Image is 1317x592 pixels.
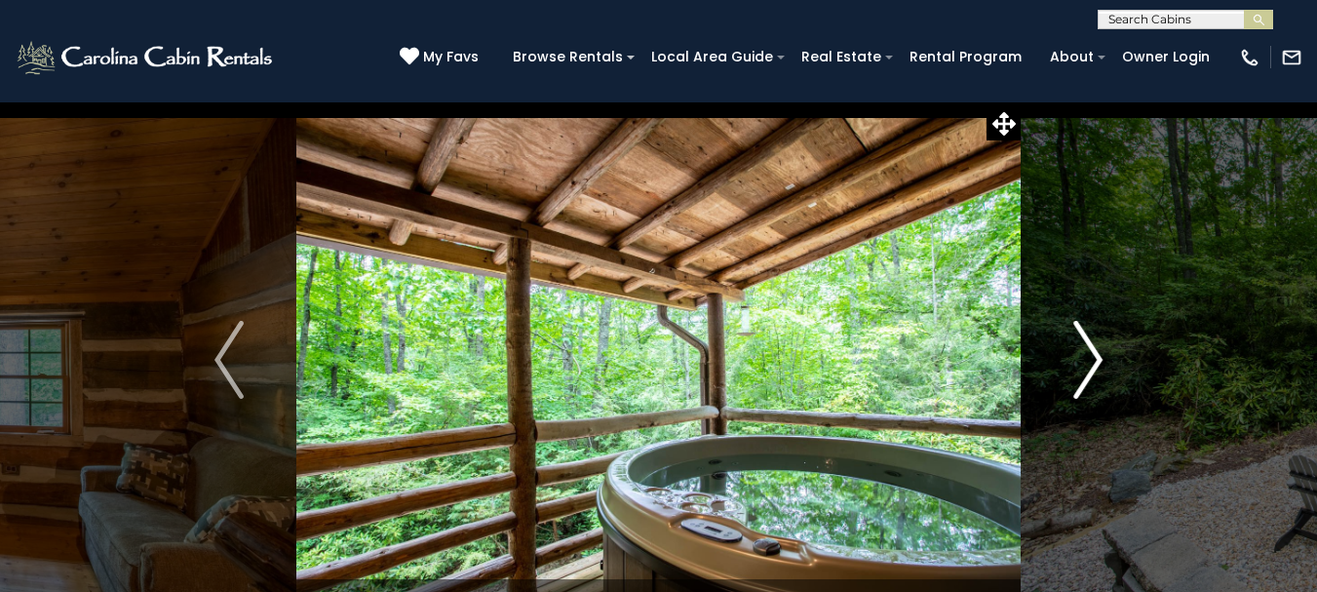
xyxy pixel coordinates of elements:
[1239,47,1260,68] img: phone-regular-white.png
[1281,47,1302,68] img: mail-regular-white.png
[641,42,783,72] a: Local Area Guide
[1040,42,1104,72] a: About
[15,38,278,77] img: White-1-2.png
[792,42,891,72] a: Real Estate
[423,47,479,67] span: My Favs
[400,47,484,68] a: My Favs
[900,42,1031,72] a: Rental Program
[1073,321,1103,399] img: arrow
[1112,42,1220,72] a: Owner Login
[214,321,244,399] img: arrow
[503,42,633,72] a: Browse Rentals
